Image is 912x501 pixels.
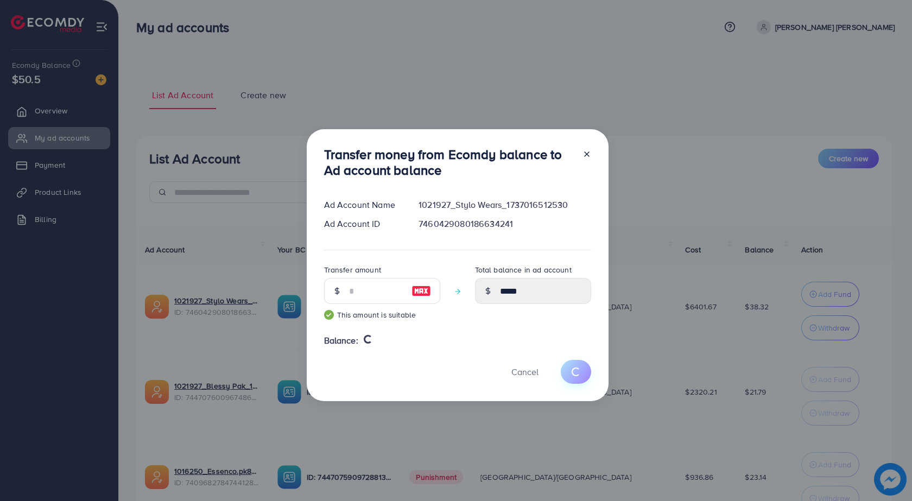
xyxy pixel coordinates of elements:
img: guide [324,310,334,320]
span: Cancel [511,366,539,378]
span: Balance: [324,334,358,347]
div: Ad Account ID [315,218,410,230]
div: 1021927_Stylo Wears_1737016512530 [410,199,599,211]
div: 7460429080186634241 [410,218,599,230]
small: This amount is suitable [324,309,440,320]
button: Cancel [498,360,552,383]
label: Transfer amount [324,264,381,275]
h3: Transfer money from Ecomdy balance to Ad account balance [324,147,574,178]
div: Ad Account Name [315,199,410,211]
label: Total balance in ad account [475,264,572,275]
img: image [411,284,431,297]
